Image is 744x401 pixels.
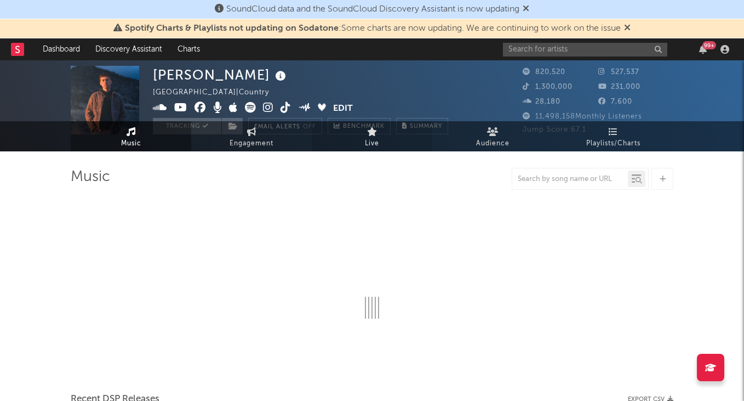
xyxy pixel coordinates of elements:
button: Summary [396,118,448,134]
span: Live [365,137,379,150]
a: Charts [170,38,208,60]
span: 7,600 [598,98,632,105]
div: [PERSON_NAME] [153,66,289,84]
a: Music [71,121,191,151]
a: Engagement [191,121,312,151]
span: 231,000 [598,83,640,91]
span: Benchmark [343,120,385,133]
a: Live [312,121,432,151]
button: Tracking [153,118,221,134]
span: Dismiss [523,5,529,14]
a: Audience [432,121,553,151]
span: Dismiss [624,24,631,33]
span: 28,180 [523,98,560,105]
a: Benchmark [328,118,391,134]
a: Dashboard [35,38,88,60]
a: Playlists/Charts [553,121,673,151]
span: 1,300,000 [523,83,573,91]
button: 99+ [699,45,707,54]
span: Engagement [230,137,273,150]
span: Audience [476,137,510,150]
div: [GEOGRAPHIC_DATA] | Country [153,86,282,99]
button: Edit [333,102,353,116]
span: 820,520 [523,69,565,76]
a: Discovery Assistant [88,38,170,60]
span: Music [121,137,141,150]
div: 99 + [702,41,716,49]
span: 11,498,158 Monthly Listeners [523,113,642,120]
button: Email AlertsOff [248,118,322,134]
span: : Some charts are now updating. We are continuing to work on the issue [125,24,621,33]
span: Playlists/Charts [586,137,640,150]
span: SoundCloud data and the SoundCloud Discovery Assistant is now updating [226,5,519,14]
input: Search by song name or URL [512,175,628,184]
span: 527,537 [598,69,639,76]
span: Spotify Charts & Playlists not updating on Sodatone [125,24,339,33]
input: Search for artists [503,43,667,57]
